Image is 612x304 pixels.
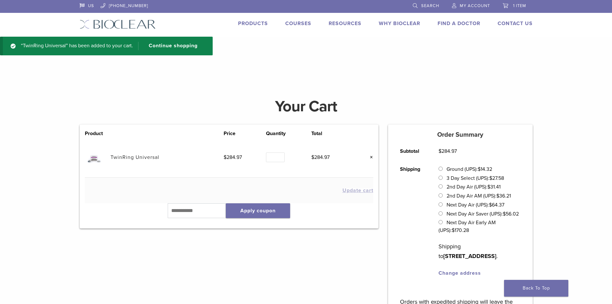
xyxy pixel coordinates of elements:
h1: Your Cart [75,99,537,114]
th: Quantity [266,130,311,137]
strong: [STREET_ADDRESS] [443,253,496,260]
th: Shipping [393,160,431,282]
a: TwinRing Universal [111,154,159,161]
a: Contact Us [498,20,533,27]
a: Courses [285,20,311,27]
bdi: 31.41 [487,184,501,190]
span: $ [224,154,226,161]
a: Change address [439,270,481,276]
label: 3 Day Select (UPS): [447,175,504,181]
bdi: 27.58 [489,175,504,181]
bdi: 36.21 [496,193,511,199]
bdi: 284.97 [311,154,330,161]
label: Ground (UPS): [447,166,492,172]
span: $ [496,193,499,199]
th: Total [311,130,354,137]
span: Search [421,3,439,8]
th: Price [224,130,266,137]
bdi: 56.02 [503,211,519,217]
a: Remove this item [365,153,373,161]
label: Next Day Air Early AM (UPS): [439,219,495,234]
th: Product [85,130,111,137]
span: My Account [460,3,490,8]
a: Products [238,20,268,27]
label: 2nd Day Air AM (UPS): [447,193,511,199]
a: Back To Top [504,280,568,297]
a: Find A Doctor [438,20,480,27]
p: Shipping to . [439,242,520,261]
span: 1 item [513,3,526,8]
bdi: 64.37 [489,202,504,208]
h5: Order Summary [388,131,533,139]
span: $ [503,211,506,217]
img: TwinRing Universal [85,148,104,167]
span: $ [311,154,314,161]
label: Next Day Air Saver (UPS): [447,211,519,217]
a: Resources [329,20,361,27]
bdi: 284.97 [439,148,457,154]
bdi: 14.32 [478,166,492,172]
span: $ [439,148,441,154]
span: $ [489,175,492,181]
button: Update cart [342,188,373,193]
a: Why Bioclear [379,20,420,27]
span: $ [489,202,492,208]
span: $ [478,166,481,172]
button: Apply coupon [226,203,290,218]
img: Bioclear [80,20,156,29]
label: Next Day Air (UPS): [447,202,504,208]
label: 2nd Day Air (UPS): [447,184,501,190]
a: Continue shopping [138,42,202,50]
span: $ [487,184,490,190]
bdi: 284.97 [224,154,242,161]
th: Subtotal [393,142,431,160]
span: $ [452,227,455,234]
bdi: 170.28 [452,227,469,234]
